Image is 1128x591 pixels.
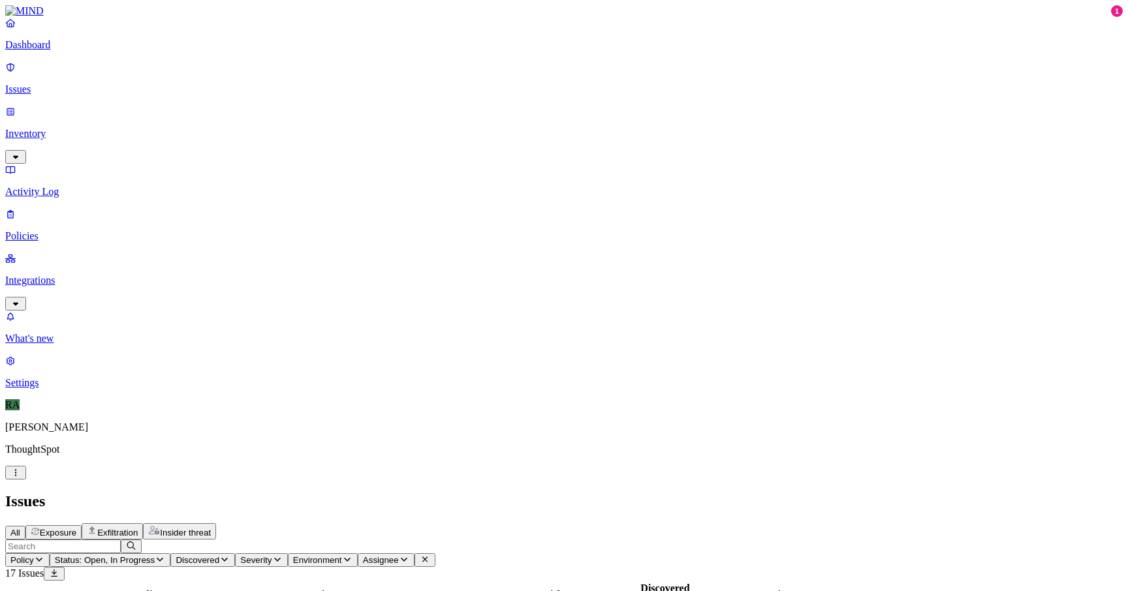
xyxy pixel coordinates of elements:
span: Assignee [363,555,399,565]
p: Inventory [5,128,1123,140]
span: Exfiltration [97,528,138,538]
p: Dashboard [5,39,1123,51]
span: Environment [293,555,342,565]
p: Settings [5,377,1123,389]
img: MIND [5,5,44,17]
a: What's new [5,311,1123,344]
a: Activity Log [5,164,1123,198]
a: Integrations [5,252,1123,309]
a: Dashboard [5,17,1123,51]
span: Exposure [40,528,76,538]
a: Issues [5,61,1123,95]
span: Severity [240,555,272,565]
span: Discovered [176,555,219,565]
a: Policies [5,208,1123,242]
span: Insider threat [160,528,211,538]
span: Policy [10,555,34,565]
p: Policies [5,230,1123,242]
p: Activity Log [5,186,1123,198]
p: What's new [5,333,1123,344]
a: MIND [5,5,1123,17]
span: 17 Issues [5,568,44,579]
a: Inventory [5,106,1123,162]
p: ThoughtSpot [5,444,1123,455]
p: Integrations [5,275,1123,286]
h2: Issues [5,492,1123,510]
a: Settings [5,355,1123,389]
span: RA [5,399,20,410]
p: [PERSON_NAME] [5,421,1123,433]
span: All [10,528,20,538]
input: Search [5,539,121,553]
span: Status: Open, In Progress [55,555,155,565]
div: 1 [1111,5,1123,17]
p: Issues [5,83,1123,95]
